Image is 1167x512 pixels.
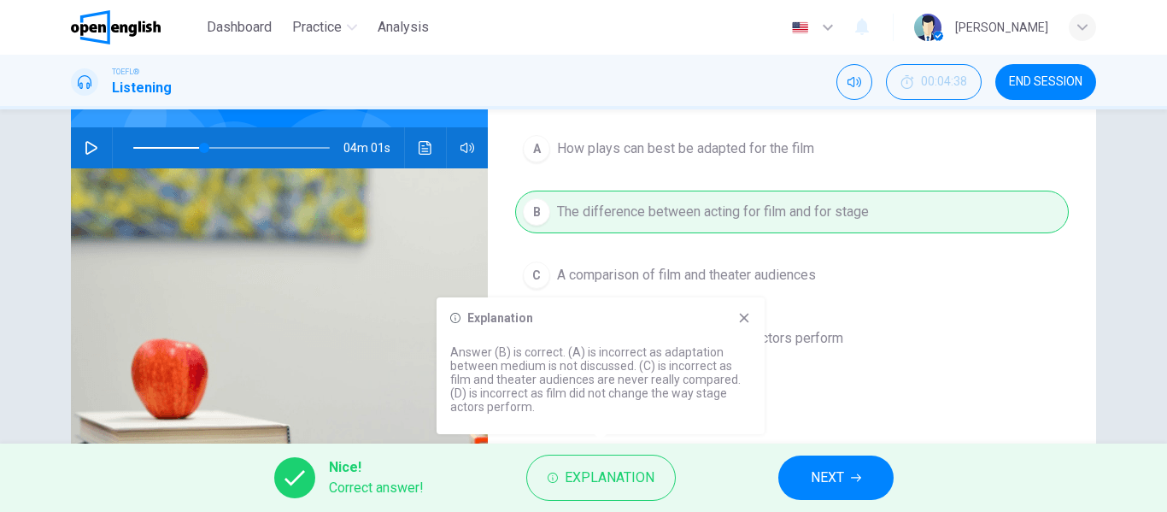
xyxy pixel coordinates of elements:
[450,345,751,414] p: Answer (B) is correct. (A) is incorrect as adaptation between medium is not discussed. (C) is inc...
[292,17,342,38] span: Practice
[565,466,654,490] span: Explanation
[921,75,967,89] span: 00:04:38
[378,17,429,38] span: Analysis
[412,127,439,168] button: Click to see the audio transcription
[329,478,424,498] span: Correct answer!
[836,64,872,100] div: Mute
[955,17,1048,38] div: [PERSON_NAME]
[886,64,982,100] div: Hide
[1009,75,1082,89] span: END SESSION
[207,17,272,38] span: Dashboard
[914,14,941,41] img: Profile picture
[329,457,424,478] span: Nice!
[112,78,172,98] h1: Listening
[789,21,811,34] img: en
[343,127,404,168] span: 04m 01s
[467,311,533,325] h6: Explanation
[112,66,139,78] span: TOEFL®
[811,466,844,490] span: NEXT
[71,10,161,44] img: OpenEnglish logo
